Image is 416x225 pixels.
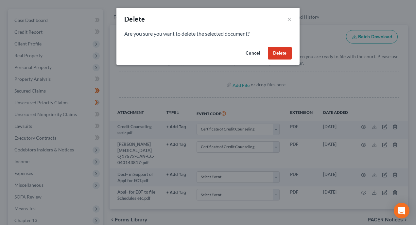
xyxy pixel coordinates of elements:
div: Open Intercom Messenger [394,203,409,218]
button: Delete [268,47,292,60]
button: Cancel [240,47,265,60]
button: × [287,15,292,23]
div: Delete [124,14,145,24]
p: Are you sure you want to delete the selected document? [124,30,292,38]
